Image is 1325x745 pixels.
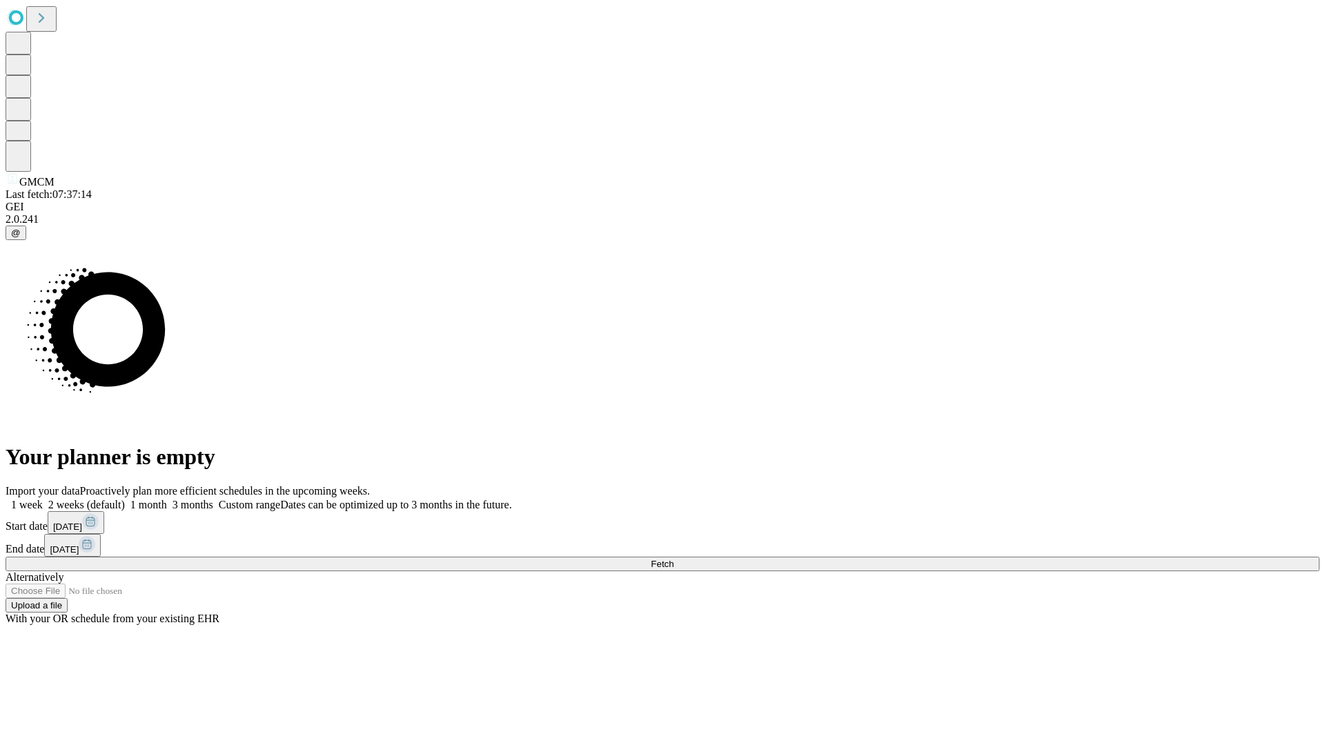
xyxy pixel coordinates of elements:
[6,511,1319,534] div: Start date
[44,534,101,557] button: [DATE]
[6,213,1319,226] div: 2.0.241
[6,485,80,497] span: Import your data
[6,188,92,200] span: Last fetch: 07:37:14
[173,499,213,510] span: 3 months
[6,534,1319,557] div: End date
[6,598,68,613] button: Upload a file
[219,499,280,510] span: Custom range
[6,444,1319,470] h1: Your planner is empty
[651,559,674,569] span: Fetch
[53,521,82,532] span: [DATE]
[280,499,511,510] span: Dates can be optimized up to 3 months in the future.
[48,511,104,534] button: [DATE]
[48,499,125,510] span: 2 weeks (default)
[6,201,1319,213] div: GEI
[11,228,21,238] span: @
[80,485,370,497] span: Proactively plan more efficient schedules in the upcoming weeks.
[50,544,79,555] span: [DATE]
[6,613,219,624] span: With your OR schedule from your existing EHR
[19,176,55,188] span: GMCM
[130,499,167,510] span: 1 month
[6,557,1319,571] button: Fetch
[11,499,43,510] span: 1 week
[6,226,26,240] button: @
[6,571,63,583] span: Alternatively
